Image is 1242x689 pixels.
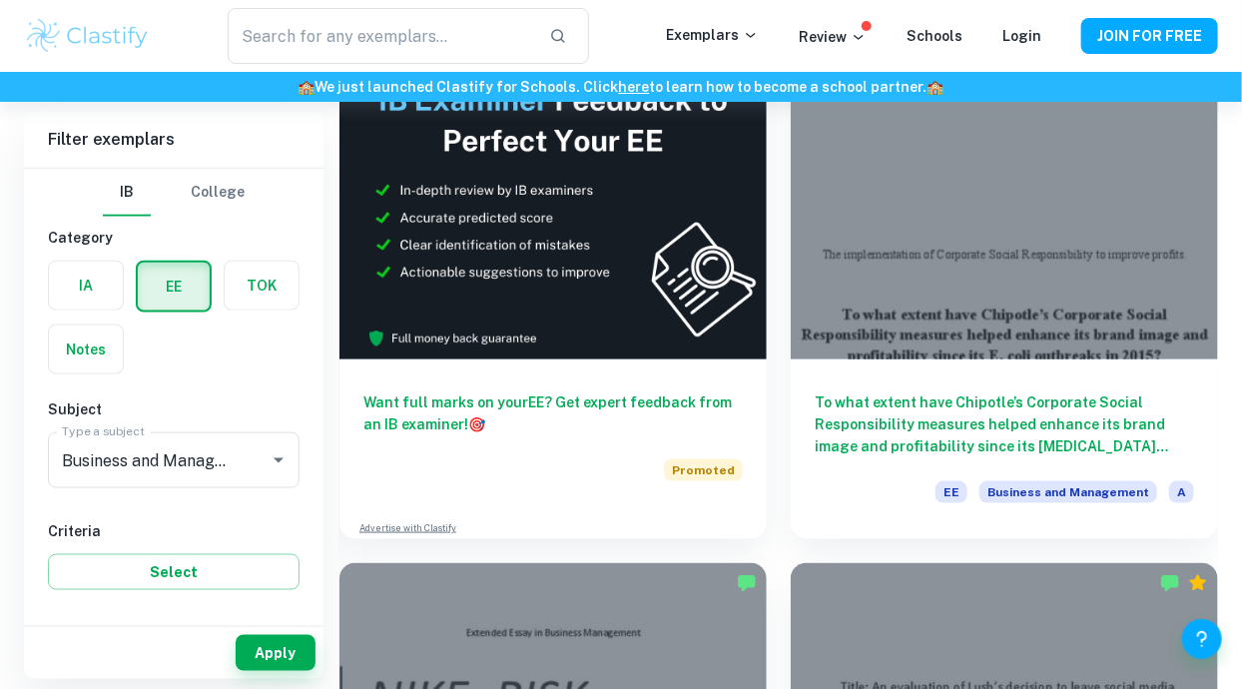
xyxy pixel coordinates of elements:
h6: Grade [48,614,300,636]
button: Apply [236,635,315,671]
a: Want full marks on yourEE? Get expert feedback from an IB examiner!PromotedAdvertise with Clastify [339,39,767,539]
span: EE [935,481,967,503]
img: Marked [1160,573,1180,593]
h6: Subject [48,398,300,420]
a: Schools [907,28,962,44]
h6: Criteria [48,520,300,542]
button: Help and Feedback [1182,619,1222,659]
input: Search for any exemplars... [228,8,532,64]
button: Open [265,446,293,474]
button: Notes [49,326,123,373]
span: A [1169,481,1194,503]
a: To what extent have Chipotle’s Corporate Social Responsibility measures helped enhance its brand ... [791,39,1218,539]
span: 🎯 [468,416,485,432]
img: Thumbnail [339,39,767,359]
h6: Filter exemplars [24,112,323,168]
h6: Want full marks on your EE ? Get expert feedback from an IB examiner! [363,391,743,435]
button: JOIN FOR FREE [1081,18,1218,54]
button: TOK [225,262,299,310]
h6: To what extent have Chipotle’s Corporate Social Responsibility measures helped enhance its brand ... [815,391,1194,457]
button: IA [49,262,123,310]
p: Exemplars [666,24,759,46]
div: Filter type choice [103,169,245,217]
span: Promoted [664,459,743,481]
button: College [191,169,245,217]
div: Premium [1188,573,1208,593]
h6: We just launched Clastify for Schools. Click to learn how to become a school partner. [4,76,1238,98]
p: Review [799,26,867,48]
span: Business and Management [979,481,1157,503]
a: Advertise with Clastify [359,521,456,535]
span: 🏫 [928,79,944,95]
img: Clastify logo [24,16,151,56]
a: here [619,79,650,95]
button: EE [138,263,210,311]
a: Login [1002,28,1041,44]
span: 🏫 [299,79,315,95]
img: Marked [737,573,757,593]
h6: Category [48,227,300,249]
button: Select [48,554,300,590]
button: IB [103,169,151,217]
label: Type a subject [62,423,145,440]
